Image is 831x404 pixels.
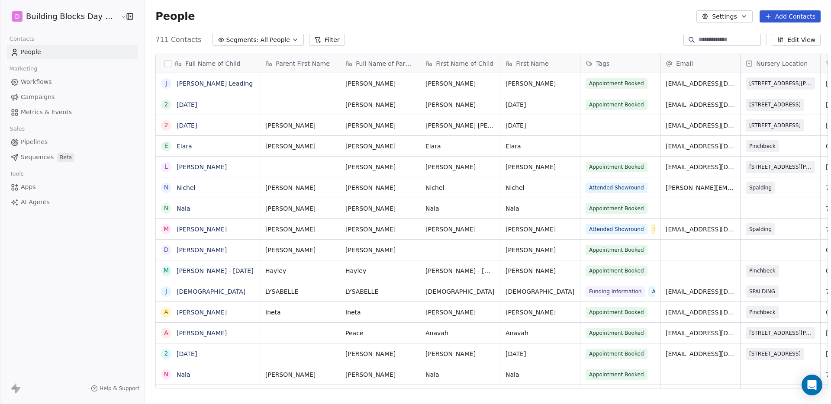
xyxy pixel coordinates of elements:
span: First Name [516,59,548,68]
span: Pinchbeck [749,308,776,317]
span: Ineta [265,308,335,317]
span: [DEMOGRAPHIC_DATA] [506,287,575,296]
a: [DATE] [177,350,197,357]
button: Edit View [772,34,821,46]
a: [PERSON_NAME] - [DATE] [177,267,254,274]
span: [PERSON_NAME] [425,349,495,358]
span: Spalding [749,183,772,192]
a: [PERSON_NAME] [177,164,227,170]
a: [PERSON_NAME] [177,309,227,316]
a: [PERSON_NAME] [177,330,227,337]
span: [PERSON_NAME] [345,183,415,192]
span: Segments: [226,35,259,45]
div: M [164,266,169,275]
a: [PERSON_NAME] Leading [177,80,253,87]
span: Apps [21,183,36,192]
a: AI Agents [7,195,138,209]
button: Filter [309,34,345,46]
span: Pinchbeck [749,266,776,275]
span: Appointment Booked [586,307,647,317]
span: [PERSON_NAME] [265,121,335,130]
span: Campaigns [21,93,55,102]
span: Anavah [425,329,495,337]
div: 2 [164,100,168,109]
span: [PERSON_NAME] [345,142,415,151]
span: [DEMOGRAPHIC_DATA] [425,287,495,296]
span: AI Agents [21,198,50,207]
button: Settings [696,10,752,22]
div: A [164,328,169,337]
span: Attended Showround [649,286,711,297]
div: Full Name of Parent [340,54,420,73]
span: Elara [425,142,495,151]
span: Attended Showround [586,183,647,193]
span: [STREET_ADDRESS] [749,121,801,130]
div: Full Name of Child [156,54,260,73]
div: First Name of Child [420,54,500,73]
span: Building Blocks Day Nurseries [26,11,119,22]
button: DBuilding Blocks Day Nurseries [10,9,115,24]
span: Sequences [21,153,54,162]
a: Workflows [7,75,138,89]
span: Nichel [425,183,495,192]
span: People [21,48,41,57]
span: Funding Information [586,286,645,297]
span: [DATE] [506,349,575,358]
span: [PERSON_NAME] [345,79,415,88]
span: Elara [506,142,575,151]
span: [PERSON_NAME] [345,204,415,213]
span: Nichel [506,183,575,192]
span: Nala [425,204,495,213]
div: N [164,370,168,379]
span: [EMAIL_ADDRESS][DOMAIN_NAME] [666,142,735,151]
a: Nala [177,371,190,378]
span: [PERSON_NAME] [506,79,575,88]
div: D [164,245,169,254]
div: Tags [580,54,660,73]
span: Spalding [749,225,772,234]
span: [PERSON_NAME] [345,163,415,171]
span: Full Name of Parent [356,59,415,68]
div: Nursery Location [741,54,820,73]
span: [PERSON_NAME] [265,142,335,151]
span: Tools [6,167,27,180]
span: [PERSON_NAME] [506,225,575,234]
span: [EMAIL_ADDRESS][DOMAIN_NAME] [666,349,735,358]
span: [DATE] [506,100,575,109]
span: Hayley [345,266,415,275]
span: Help & Support [100,385,139,392]
span: Hayley [265,266,335,275]
div: First Name [500,54,580,73]
div: 2 [164,121,168,130]
div: 2 [164,349,168,358]
a: Campaigns [7,90,138,104]
div: J [165,79,167,88]
span: [PERSON_NAME] [425,225,495,234]
span: All People [261,35,290,45]
span: [PERSON_NAME] [345,246,415,254]
span: [PERSON_NAME] [425,79,495,88]
span: [EMAIL_ADDRESS][DOMAIN_NAME] [666,79,735,88]
span: Attended Showround [586,224,647,234]
a: [PERSON_NAME] [177,247,227,253]
span: [PERSON_NAME] [265,225,335,234]
div: J [165,287,167,296]
span: [EMAIL_ADDRESS][DOMAIN_NAME] [666,225,735,234]
span: [STREET_ADDRESS] [749,349,801,358]
div: Open Intercom Messenger [802,375,822,395]
span: [PERSON_NAME] [345,121,415,130]
span: [EMAIL_ADDRESS][DOMAIN_NAME] [666,329,735,337]
span: [PERSON_NAME] [265,183,335,192]
span: First Name of Child [436,59,493,68]
span: Appointment Booked [586,245,647,255]
span: Nursery Location [756,59,808,68]
span: [EMAIL_ADDRESS][DOMAIN_NAME] [666,163,735,171]
span: Appointment Booked [586,162,647,172]
span: LYSABELLE [345,287,415,296]
span: D [15,12,20,21]
span: [PERSON_NAME] [265,246,335,254]
span: Peace [345,329,415,337]
span: [STREET_ADDRESS][PERSON_NAME][PERSON_NAME] [749,79,812,88]
span: [EMAIL_ADDRESS][DOMAIN_NAME] [666,308,735,317]
span: [EMAIL_ADDRESS][DOMAIN_NAME] [666,287,735,296]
